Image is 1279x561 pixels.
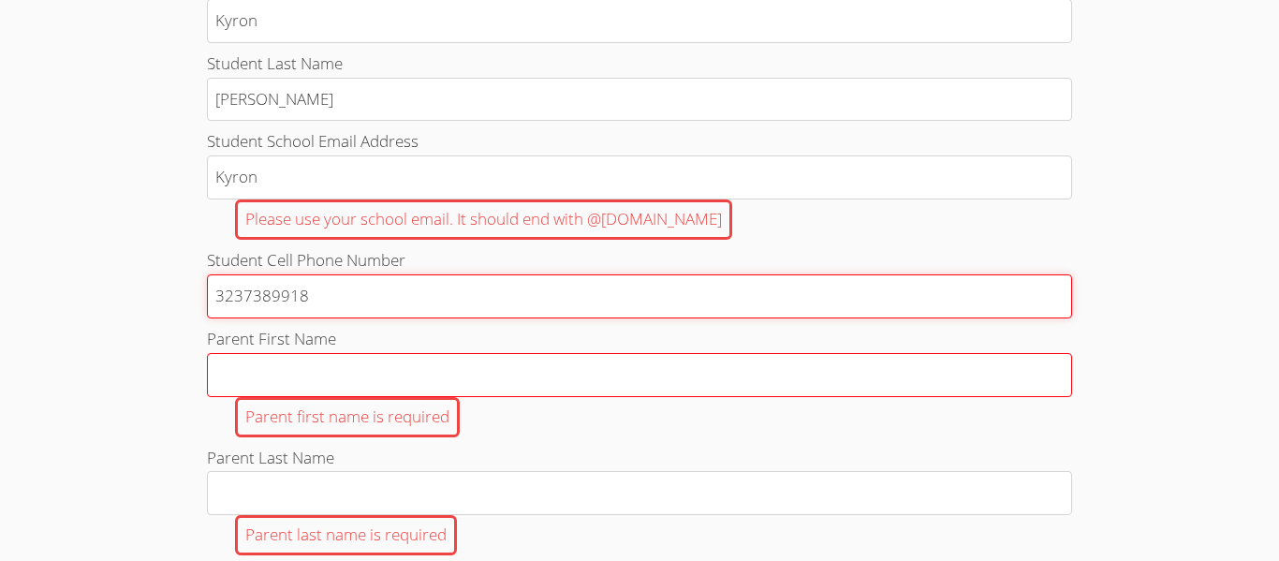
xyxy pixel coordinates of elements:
div: Parent first name is required [235,397,460,437]
div: Please use your school email. It should end with @[DOMAIN_NAME] [235,199,732,240]
span: Parent First Name [207,328,336,349]
input: Student Cell Phone Number [207,274,1072,318]
input: Student School Email AddressPlease use your school email. It should end with @[DOMAIN_NAME] [207,155,1072,199]
span: Student School Email Address [207,130,419,152]
input: Student Last Name [207,78,1072,122]
span: Student Cell Phone Number [207,249,405,271]
div: Parent last name is required [235,515,457,555]
input: Parent Last NameParent last name is required [207,471,1072,515]
span: Student Last Name [207,52,343,74]
input: Parent First NameParent first name is required [207,353,1072,397]
span: Parent Last Name [207,447,334,468]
